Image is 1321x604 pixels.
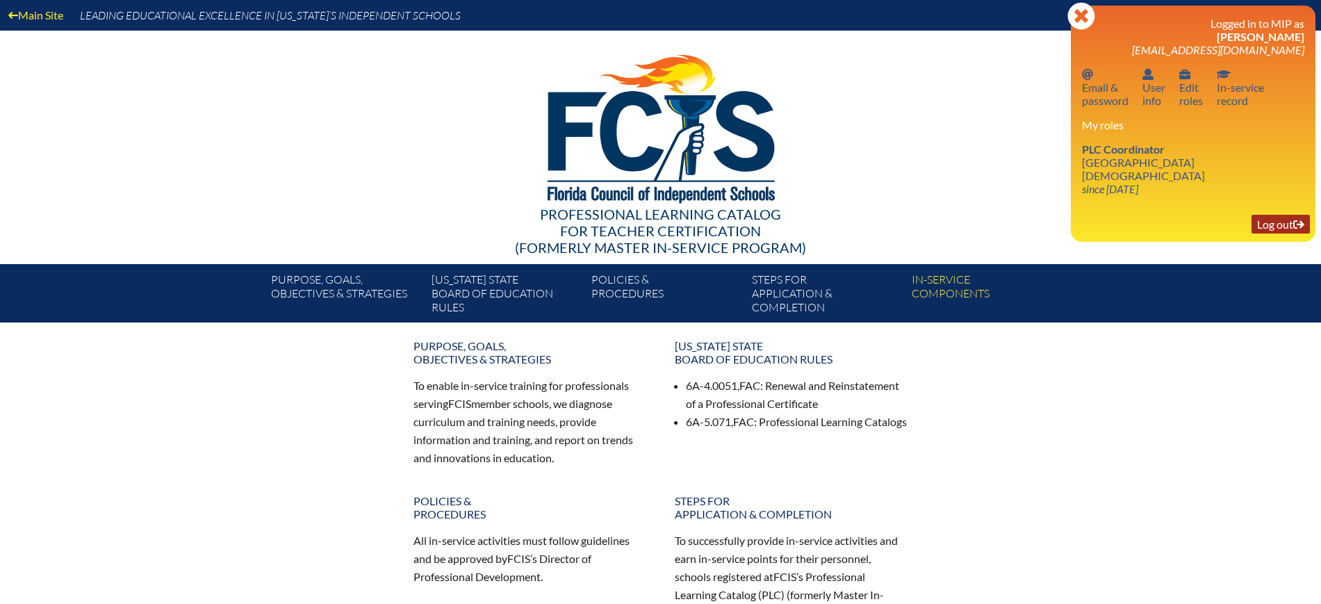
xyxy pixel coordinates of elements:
[762,588,781,601] span: PLC
[1132,43,1304,56] span: [EMAIL_ADDRESS][DOMAIN_NAME]
[1217,30,1304,43] span: [PERSON_NAME]
[1082,118,1304,131] h3: My roles
[1142,69,1154,80] svg: User info
[1082,69,1093,80] svg: Email password
[405,334,655,371] a: Purpose, goals,objectives & strategies
[586,270,746,323] a: Policies &Procedures
[3,6,69,24] a: Main Site
[733,415,754,428] span: FAC
[906,270,1066,323] a: In-servicecomponents
[666,334,917,371] a: [US_STATE] StateBoard of Education rules
[448,397,471,410] span: FCIS
[1076,65,1134,110] a: Email passwordEmail &password
[1076,140,1310,198] a: PLC Coordinator [GEOGRAPHIC_DATA][DEMOGRAPHIC_DATA] since [DATE]
[405,489,655,526] a: Policies &Procedures
[265,270,425,323] a: Purpose, goals,objectives & strategies
[739,379,760,392] span: FAC
[1082,182,1138,195] i: since [DATE]
[413,532,647,586] p: All in-service activities must follow guidelines and be approved by ’s Director of Professional D...
[1067,2,1095,30] svg: Close
[426,270,586,323] a: [US_STATE] StateBoard of Education rules
[507,552,530,565] span: FCIS
[1174,65,1208,110] a: User infoEditroles
[686,377,908,413] li: 6A-4.0051, : Renewal and Reinstatement of a Professional Certificate
[1179,69,1190,80] svg: User info
[686,413,908,431] li: 6A-5.071, : Professional Learning Catalogs
[517,31,804,220] img: FCISlogo221.eps
[1082,142,1165,156] span: PLC Coordinator
[261,206,1061,256] div: Professional Learning Catalog (formerly Master In-service Program)
[1082,17,1304,56] h3: Logged in to MIP as
[1293,219,1304,230] svg: Log out
[1252,215,1310,234] a: Log outLog out
[1211,65,1270,110] a: In-service recordIn-servicerecord
[746,270,906,323] a: Steps forapplication & completion
[773,570,796,583] span: FCIS
[1137,65,1171,110] a: User infoUserinfo
[413,377,647,466] p: To enable in-service training for professionals serving member schools, we diagnose curriculum an...
[666,489,917,526] a: Steps forapplication & completion
[1217,69,1231,80] svg: In-service record
[560,222,761,239] span: for Teacher Certification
